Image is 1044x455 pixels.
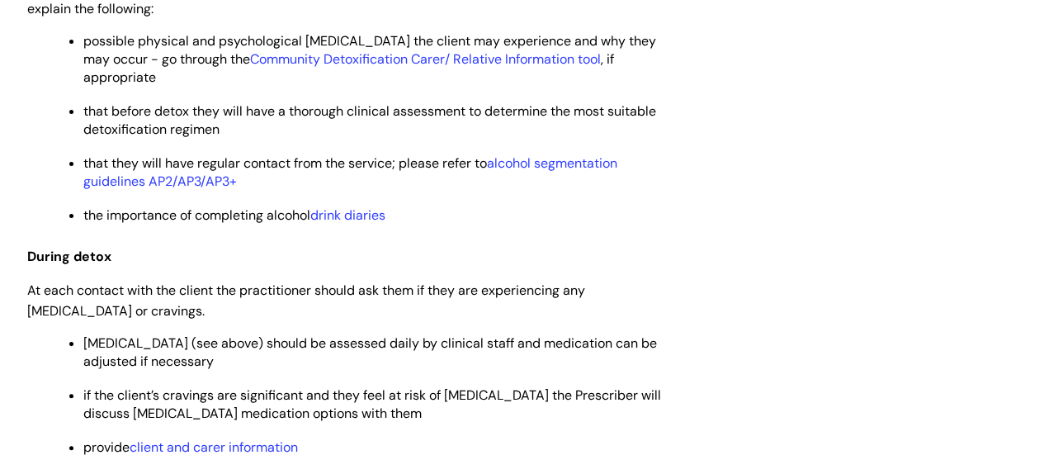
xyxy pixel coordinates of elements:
[27,282,585,320] span: At each contact with the client the practitioner should ask them if they are experiencing any [ME...
[250,50,601,68] a: Community Detoxification Carer/ Relative Information tool
[83,154,617,190] a: alcohol segmentation guidelines AP2/AP3/AP3+
[83,386,661,422] span: if the client’s cravings are significant and they feel at risk of [MEDICAL_DATA] the Prescriber w...
[83,102,656,138] span: that before detox they will have a thorough clinical assessment to determine the most suitable de...
[27,248,111,265] span: During detox
[310,206,385,224] a: drink diaries
[83,334,657,370] span: [MEDICAL_DATA] (see above) should be assessed daily by clinical staff and medication can be adjus...
[83,206,385,224] span: the importance of completing alcohol
[83,32,656,86] span: possible physical and psychological [MEDICAL_DATA] the client may experience and why they may occ...
[83,154,617,190] span: that they will have regular contact from the service; please refer to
